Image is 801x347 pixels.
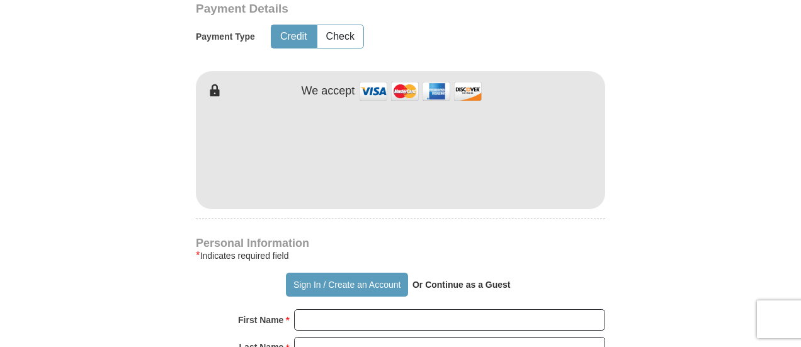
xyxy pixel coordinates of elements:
[238,311,283,329] strong: First Name
[196,238,605,248] h4: Personal Information
[196,2,517,16] h3: Payment Details
[412,280,511,290] strong: Or Continue as a Guest
[286,273,407,297] button: Sign In / Create an Account
[271,25,316,48] button: Credit
[358,77,484,105] img: credit cards accepted
[196,31,255,42] h5: Payment Type
[317,25,363,48] button: Check
[302,84,355,98] h4: We accept
[196,248,605,263] div: Indicates required field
